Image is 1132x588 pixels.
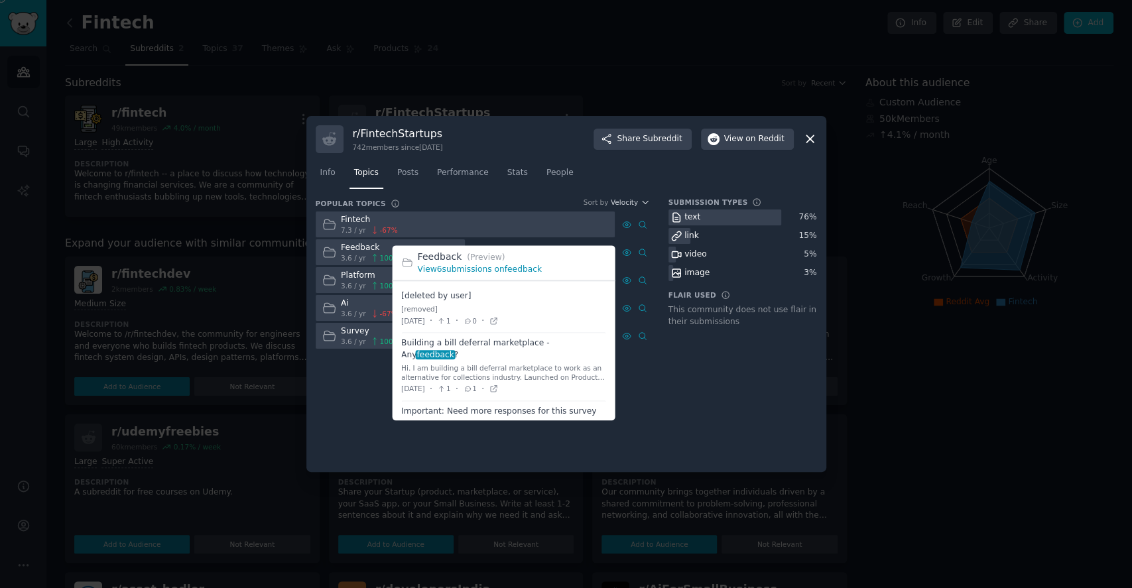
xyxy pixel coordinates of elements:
[379,253,399,263] span: 100 %
[668,304,817,327] div: This community does not use flair in their submissions
[401,420,596,429] div: [removed]
[684,230,699,242] div: link
[397,167,418,179] span: Posts
[456,382,458,396] span: ·
[401,316,425,325] span: [DATE]
[481,314,484,328] span: ·
[353,127,443,141] h3: r/ FintechStartups
[401,384,425,394] span: [DATE]
[401,305,471,314] div: [removed]
[316,162,340,190] a: Info
[507,167,528,179] span: Stats
[437,384,451,394] span: 1
[463,316,477,325] span: 0
[418,265,542,274] a: View6submissions onfeedback
[684,249,706,261] div: video
[379,337,399,346] span: 100 %
[594,129,691,150] button: ShareSubreddit
[379,281,399,290] span: 100 %
[432,162,493,190] a: Performance
[341,242,399,254] div: Feedback
[617,133,682,145] span: Share
[430,382,432,396] span: ·
[724,133,785,145] span: View
[341,337,365,346] span: 3.6 / yr
[341,309,365,318] span: 3.6 / yr
[341,325,399,337] div: Survey
[341,298,398,310] div: Ai
[463,384,477,394] span: 1
[456,314,458,328] span: ·
[611,198,638,207] span: Velocity
[798,230,816,242] div: 15 %
[320,167,336,179] span: Info
[611,198,650,207] button: Velocity
[341,214,398,226] div: Fintech
[542,162,578,190] a: People
[341,253,365,263] span: 3.6 / yr
[668,290,716,300] h3: Flair Used
[584,198,609,207] div: Sort by
[379,309,397,318] span: -67 %
[467,253,505,262] span: (Preview)
[418,250,606,264] h2: Feedback
[701,129,794,150] button: Viewon Reddit
[481,382,484,396] span: ·
[668,198,748,207] h3: Submission Types
[379,225,397,235] span: -67 %
[804,267,816,279] div: 3 %
[341,270,399,282] div: Platform
[316,199,386,208] h3: Popular Topics
[354,167,379,179] span: Topics
[798,211,816,223] div: 76 %
[341,225,365,235] span: 7.3 / yr
[349,162,383,190] a: Topics
[393,162,423,190] a: Posts
[437,167,489,179] span: Performance
[503,162,533,190] a: Stats
[430,314,432,328] span: ·
[684,211,700,223] div: text
[341,281,365,290] span: 3.6 / yr
[745,133,784,145] span: on Reddit
[643,133,682,145] span: Subreddit
[684,267,710,279] div: image
[804,249,816,261] div: 5 %
[437,316,451,325] span: 1
[401,363,605,382] div: Hi. I am building a bill deferral marketplace to work as an alternative for collections industry....
[353,143,443,152] div: 742 members since [DATE]
[546,167,574,179] span: People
